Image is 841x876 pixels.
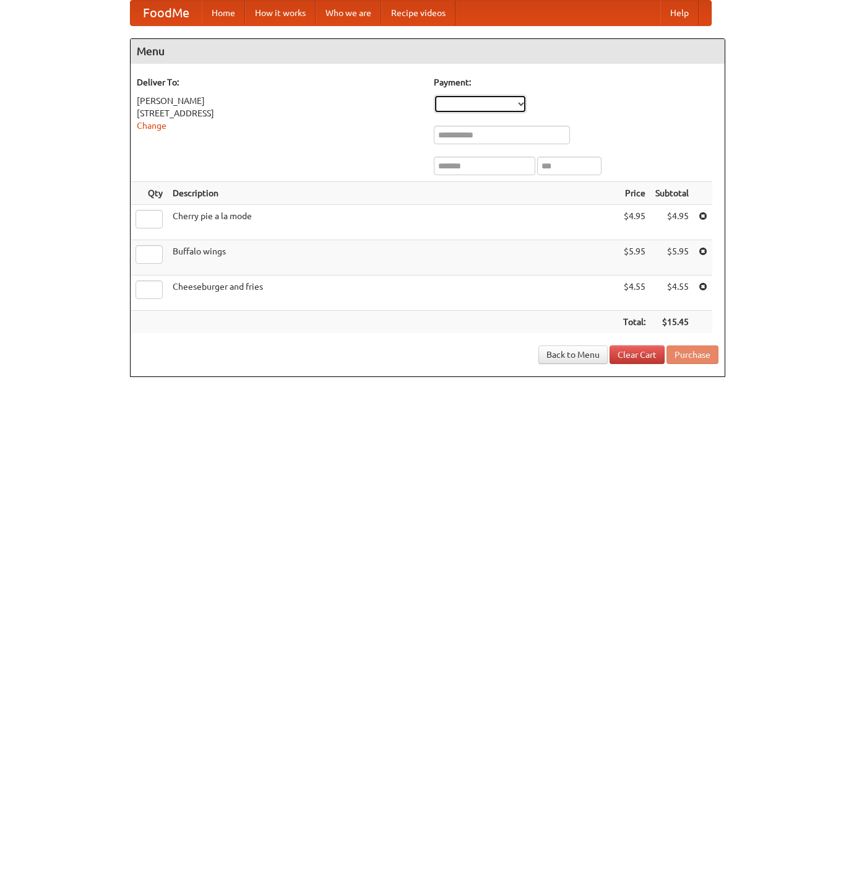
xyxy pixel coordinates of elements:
[168,240,618,275] td: Buffalo wings
[650,311,694,334] th: $15.45
[660,1,699,25] a: Help
[618,182,650,205] th: Price
[137,95,421,107] div: [PERSON_NAME]
[131,1,202,25] a: FoodMe
[168,182,618,205] th: Description
[137,121,166,131] a: Change
[434,76,718,89] h5: Payment:
[618,275,650,311] td: $4.55
[131,182,168,205] th: Qty
[316,1,381,25] a: Who we are
[245,1,316,25] a: How it works
[538,345,608,364] a: Back to Menu
[650,275,694,311] td: $4.55
[618,205,650,240] td: $4.95
[137,107,421,119] div: [STREET_ADDRESS]
[168,275,618,311] td: Cheeseburger and fries
[650,240,694,275] td: $5.95
[168,205,618,240] td: Cherry pie a la mode
[610,345,665,364] a: Clear Cart
[131,39,725,64] h4: Menu
[618,311,650,334] th: Total:
[381,1,455,25] a: Recipe videos
[137,76,421,89] h5: Deliver To:
[618,240,650,275] td: $5.95
[666,345,718,364] button: Purchase
[650,205,694,240] td: $4.95
[202,1,245,25] a: Home
[650,182,694,205] th: Subtotal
